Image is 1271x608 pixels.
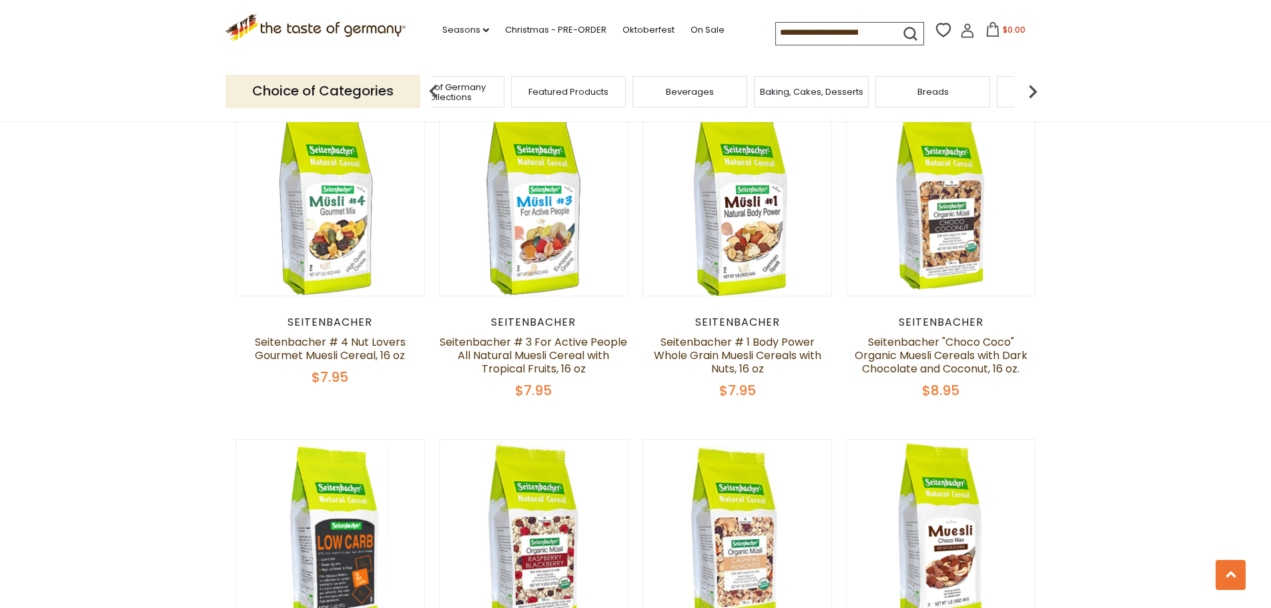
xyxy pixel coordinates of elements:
button: $0.00 [977,22,1034,42]
div: Seitenbacher [846,316,1036,329]
img: Seitenbacher # 4 Nut Lovers Gourmet Muesli Cereal, 16 oz [236,107,425,296]
a: Taste of Germany Collections [394,82,500,102]
a: Beverages [666,87,714,97]
span: $7.95 [312,368,348,386]
a: Breads [917,87,949,97]
a: Christmas - PRE-ORDER [505,23,606,37]
a: Seitenbacher # 1 Body Power Whole Grain Muesli Cereals with Nuts, 16 oz [654,334,821,376]
a: On Sale [691,23,725,37]
a: Seitenbacher "Choco Coco" Organic Muesli Cereals with Dark Chocolate and Coconut, 16 oz. [855,334,1027,376]
p: Choice of Categories [226,75,420,107]
span: $7.95 [515,381,552,400]
a: Baking, Cakes, Desserts [760,87,863,97]
img: Seitenbacher # 1 Body Power Whole Grain Muesli Cereals with Nuts, 16 oz [643,107,832,296]
a: Seasons [442,23,489,37]
div: Seitenbacher [236,316,426,329]
img: next arrow [1019,78,1046,105]
span: $7.95 [719,381,756,400]
a: Seitenbacher # 4 Nut Lovers Gourmet Muesli Cereal, 16 oz [255,334,406,363]
img: Seitenbacher "Choco Coco" Organic Muesli Cereals with Dark Chocolate and Coconut, 16 oz. [847,107,1035,296]
span: $0.00 [1003,24,1025,35]
a: Seitenbacher # 3 For Active People All Natural Muesli Cereal with Tropical Fruits, 16 oz [440,334,627,376]
a: Oktoberfest [622,23,675,37]
img: previous arrow [420,78,447,105]
div: Seitenbacher [439,316,629,329]
a: Featured Products [528,87,608,97]
div: Seitenbacher [643,316,833,329]
img: Seitenbacher # 3 For Active People All Natural Muesli Cereal with Tropical Fruits, 16 oz [440,107,628,296]
span: $8.95 [922,381,959,400]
